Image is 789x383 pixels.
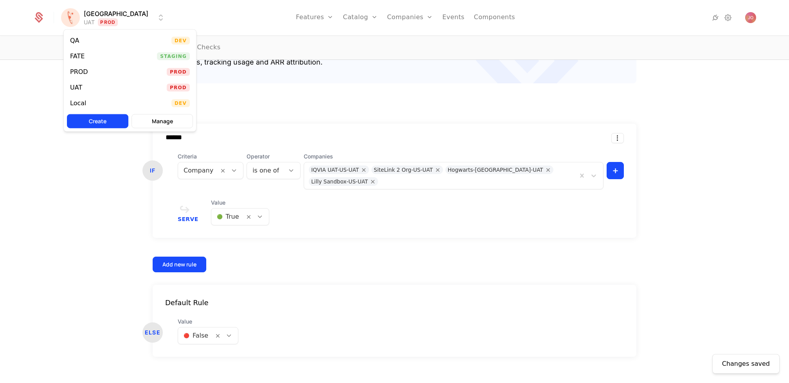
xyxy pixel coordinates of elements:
button: Manage [131,114,193,128]
div: FATE [70,53,85,59]
button: Create [67,114,128,128]
span: Dev [171,37,190,45]
span: Dev [171,99,190,107]
div: PROD [70,69,88,75]
div: Local [70,100,86,106]
span: Staging [157,52,190,60]
span: Prod [167,68,190,76]
div: Select environment [63,29,196,132]
span: Prod [167,84,190,92]
div: UAT [70,85,82,91]
div: QA [70,38,79,44]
